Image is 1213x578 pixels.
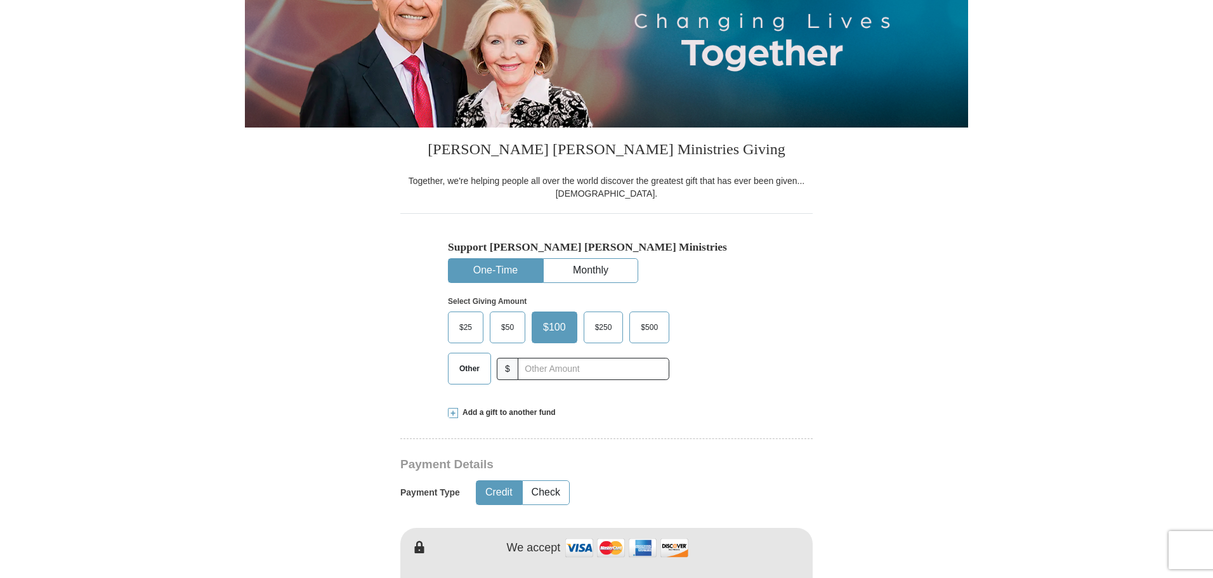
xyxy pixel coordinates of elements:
[497,358,518,380] span: $
[518,358,669,380] input: Other Amount
[453,359,486,378] span: Other
[400,174,813,200] div: Together, we're helping people all over the world discover the greatest gift that has ever been g...
[400,487,460,498] h5: Payment Type
[507,541,561,555] h4: We accept
[495,318,520,337] span: $50
[453,318,478,337] span: $25
[458,407,556,418] span: Add a gift to another fund
[544,259,638,282] button: Monthly
[589,318,619,337] span: $250
[400,457,724,472] h3: Payment Details
[448,297,527,306] strong: Select Giving Amount
[523,481,569,504] button: Check
[400,128,813,174] h3: [PERSON_NAME] [PERSON_NAME] Ministries Giving
[449,259,542,282] button: One-Time
[537,318,572,337] span: $100
[476,481,521,504] button: Credit
[448,240,765,254] h5: Support [PERSON_NAME] [PERSON_NAME] Ministries
[634,318,664,337] span: $500
[563,534,690,562] img: credit cards accepted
